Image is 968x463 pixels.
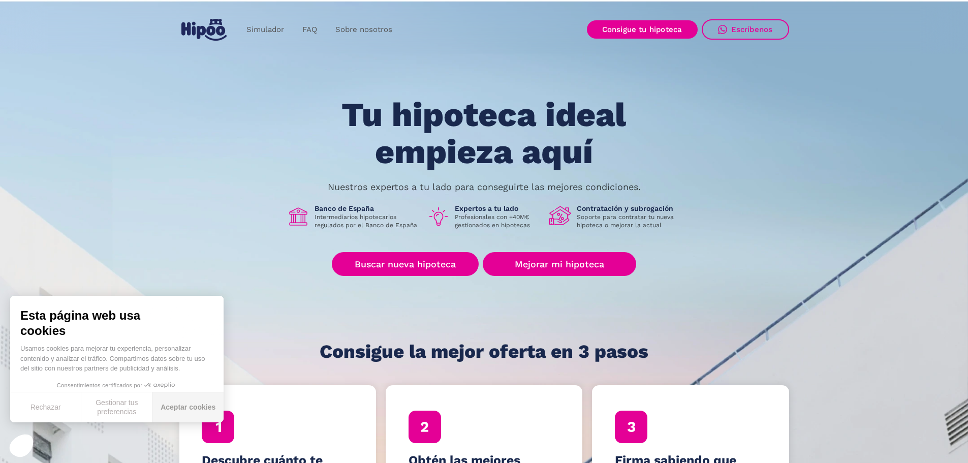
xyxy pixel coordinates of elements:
p: Profesionales con +40M€ gestionados en hipotecas [455,213,541,229]
h1: Expertos a tu lado [455,204,541,213]
h1: Banco de España [315,204,419,213]
p: Intermediarios hipotecarios regulados por el Banco de España [315,213,419,229]
a: Simulador [237,20,293,40]
h1: Tu hipoteca ideal empieza aquí [291,97,676,170]
a: home [179,15,229,45]
a: FAQ [293,20,326,40]
a: Consigue tu hipoteca [587,20,698,39]
div: Escríbenos [731,25,773,34]
h1: Contratación y subrogación [577,204,681,213]
a: Buscar nueva hipoteca [332,252,479,276]
a: Escríbenos [702,19,789,40]
p: Soporte para contratar tu nueva hipoteca o mejorar la actual [577,213,681,229]
a: Mejorar mi hipoteca [483,252,636,276]
p: Nuestros expertos a tu lado para conseguirte las mejores condiciones. [328,183,641,191]
a: Sobre nosotros [326,20,401,40]
h1: Consigue la mejor oferta en 3 pasos [320,342,648,362]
